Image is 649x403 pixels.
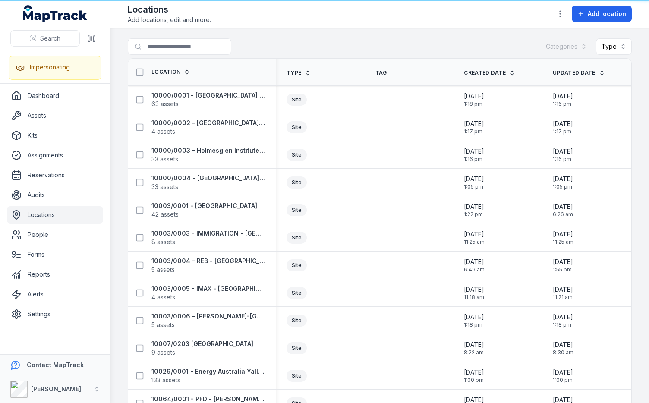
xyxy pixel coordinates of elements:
strong: [PERSON_NAME] [31,385,81,393]
time: 20/01/2025, 1:18:25 pm [464,313,484,328]
h2: Locations [128,3,211,16]
a: People [7,226,103,243]
a: 10029/0001 - Energy Australia Yallourn133 assets [151,367,266,384]
span: 4 assets [151,127,175,136]
time: 23/10/2024, 1:05:20 pm [553,175,573,190]
div: Impersonating... [30,63,74,72]
strong: 10000/0003 - Holmesglen Institute - [GEOGRAPHIC_DATA] [151,146,266,155]
div: Site [287,176,307,189]
span: [DATE] [553,258,573,266]
a: 10000/0001 - [GEOGRAPHIC_DATA] - [GEOGRAPHIC_DATA]63 assets [151,91,266,108]
a: Created Date [464,69,515,76]
a: Audits [7,186,103,204]
time: 26/11/2024, 6:26:18 am [553,202,573,218]
time: 23/10/2024, 1:18:35 pm [464,92,484,107]
a: MapTrack [23,5,88,22]
strong: 10029/0001 - Energy Australia Yallourn [151,367,266,376]
span: Type [287,69,301,76]
time: 20/01/2025, 11:18:30 am [464,285,484,301]
span: 33 assets [151,155,178,164]
strong: 10003/0005 - IMAX - [GEOGRAPHIC_DATA] [151,284,266,293]
div: Site [287,94,307,106]
span: [DATE] [553,120,573,128]
a: Reservations [7,167,103,184]
time: 20/01/2025, 11:21:31 am [553,285,573,301]
div: Site [287,149,307,161]
span: [DATE] [464,120,484,128]
time: 23/10/2024, 1:22:44 pm [464,202,484,218]
span: 1:22 pm [464,211,484,218]
span: 11:21 am [553,294,573,301]
a: 10000/0003 - Holmesglen Institute - [GEOGRAPHIC_DATA]33 assets [151,146,266,164]
strong: 10000/0004 - [GEOGRAPHIC_DATA] - [GEOGRAPHIC_DATA] [151,174,266,183]
a: 10003/0003 - IMMIGRATION - [GEOGRAPHIC_DATA]8 assets [151,229,266,246]
button: Type [596,38,632,55]
span: 1:16 pm [464,156,484,163]
div: Site [287,121,307,133]
a: 10003/0001 - [GEOGRAPHIC_DATA]42 assets [151,201,257,219]
span: [DATE] [464,92,484,101]
span: Tag [375,69,387,76]
span: 1:05 pm [553,183,573,190]
a: Kits [7,127,103,144]
span: 1:17 pm [464,128,484,135]
time: 22/01/2025, 8:22:32 am [464,340,484,356]
strong: 10003/0004 - REB - [GEOGRAPHIC_DATA] [151,257,266,265]
div: Site [287,232,307,244]
div: Site [287,204,307,216]
time: 21/01/2025, 6:49:20 am [464,258,485,273]
time: 22/01/2025, 8:30:16 am [553,340,573,356]
span: [DATE] [553,202,573,211]
span: [DATE] [553,147,573,156]
a: Dashboard [7,87,103,104]
time: 20/01/2025, 1:18:25 pm [553,313,573,328]
div: Site [287,370,307,382]
a: 10003/0005 - IMAX - [GEOGRAPHIC_DATA]4 assets [151,284,266,302]
a: Locations [7,206,103,224]
span: [DATE] [553,285,573,294]
span: 9 assets [151,348,175,357]
strong: 10003/0001 - [GEOGRAPHIC_DATA] [151,201,257,210]
span: [DATE] [464,313,484,321]
a: Forms [7,246,103,263]
span: 11:18 am [464,294,484,301]
span: 1:55 pm [553,266,573,273]
time: 01/05/2025, 1:00:05 pm [464,368,484,384]
span: Add locations, edit and more. [128,16,211,24]
a: Updated Date [553,69,605,76]
span: [DATE] [464,258,485,266]
span: Updated Date [553,69,595,76]
time: 21/01/2025, 1:55:19 pm [553,258,573,273]
span: Location [151,69,180,76]
span: 1:00 pm [464,377,484,384]
span: 8:30 am [553,349,573,356]
strong: Contact MapTrack [27,361,84,368]
span: [DATE] [553,313,573,321]
time: 23/10/2024, 1:17:13 pm [553,120,573,135]
div: Site [287,287,307,299]
button: Add location [572,6,632,22]
span: 5 assets [151,265,175,274]
span: 33 assets [151,183,178,191]
span: 6:26 am [553,211,573,218]
a: Settings [7,305,103,323]
strong: 10007/0203 [GEOGRAPHIC_DATA] [151,340,253,348]
a: 10003/0006 - [PERSON_NAME]-[GEOGRAPHIC_DATA]5 assets [151,312,266,329]
strong: 10003/0006 - [PERSON_NAME]-[GEOGRAPHIC_DATA] [151,312,266,321]
a: 10000/0004 - [GEOGRAPHIC_DATA] - [GEOGRAPHIC_DATA]33 assets [151,174,266,191]
span: [DATE] [553,368,573,377]
span: Search [40,34,60,43]
a: 10000/0002 - [GEOGRAPHIC_DATA] - [PERSON_NAME][GEOGRAPHIC_DATA]4 assets [151,119,266,136]
span: [DATE] [464,175,484,183]
span: 4 assets [151,293,175,302]
strong: 10000/0002 - [GEOGRAPHIC_DATA] - [PERSON_NAME][GEOGRAPHIC_DATA] [151,119,266,127]
span: 8:22 am [464,349,484,356]
span: 1:05 pm [464,183,484,190]
div: Site [287,259,307,271]
span: [DATE] [464,368,484,377]
button: Search [10,30,80,47]
span: 1:18 pm [464,101,484,107]
a: Reports [7,266,103,283]
span: 1:16 pm [553,156,573,163]
time: 20/01/2025, 11:25:26 am [464,230,485,246]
